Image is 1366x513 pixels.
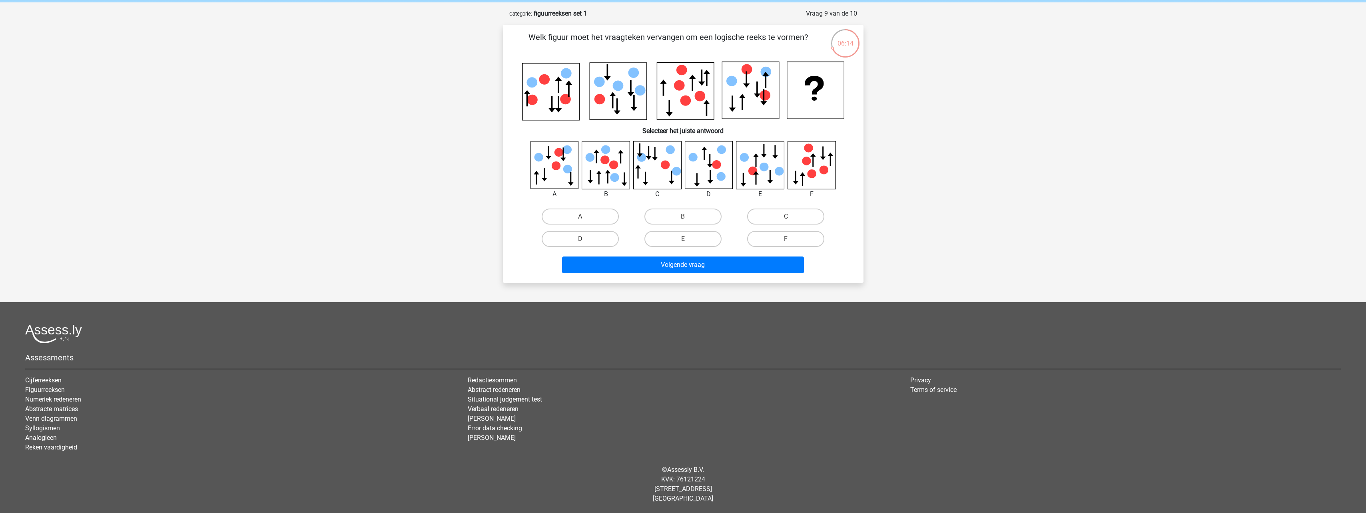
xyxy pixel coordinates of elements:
[806,9,857,18] div: Vraag 9 van de 10
[910,386,957,394] a: Terms of service
[25,405,78,413] a: Abstracte matrices
[25,443,77,451] a: Reken vaardigheid
[524,189,585,199] div: A
[730,189,790,199] div: E
[679,189,739,199] div: D
[468,386,520,394] a: Abstract redeneren
[644,209,722,225] label: B
[534,10,587,17] strong: figuurreeksen set 1
[509,11,532,17] small: Categorie:
[468,415,516,422] a: [PERSON_NAME]
[468,376,517,384] a: Redactiesommen
[667,466,704,473] a: Assessly B.V.
[25,396,81,403] a: Numeriek redeneren
[468,405,518,413] a: Verbaal redeneren
[25,353,1341,362] h5: Assessments
[782,189,842,199] div: F
[747,209,824,225] label: C
[830,28,860,48] div: 06:14
[542,209,619,225] label: A
[910,376,931,384] a: Privacy
[644,231,722,247] label: E
[25,424,60,432] a: Syllogismen
[25,434,57,441] a: Analogieen
[576,189,636,199] div: B
[468,434,516,441] a: [PERSON_NAME]
[468,396,542,403] a: Situational judgement test
[25,376,62,384] a: Cijferreeksen
[542,231,619,247] label: D
[747,231,824,247] label: F
[468,424,522,432] a: Error data checking
[25,324,82,343] img: Assessly logo
[516,31,821,55] p: Welk figuur moet het vraagteken vervangen om een logische reeks te vormen?
[562,256,804,273] button: Volgende vraag
[25,415,77,422] a: Venn diagrammen
[627,189,688,199] div: C
[516,121,851,135] h6: Selecteer het juiste antwoord
[25,386,65,394] a: Figuurreeksen
[19,459,1347,510] div: © KVK: 76121224 [STREET_ADDRESS] [GEOGRAPHIC_DATA]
